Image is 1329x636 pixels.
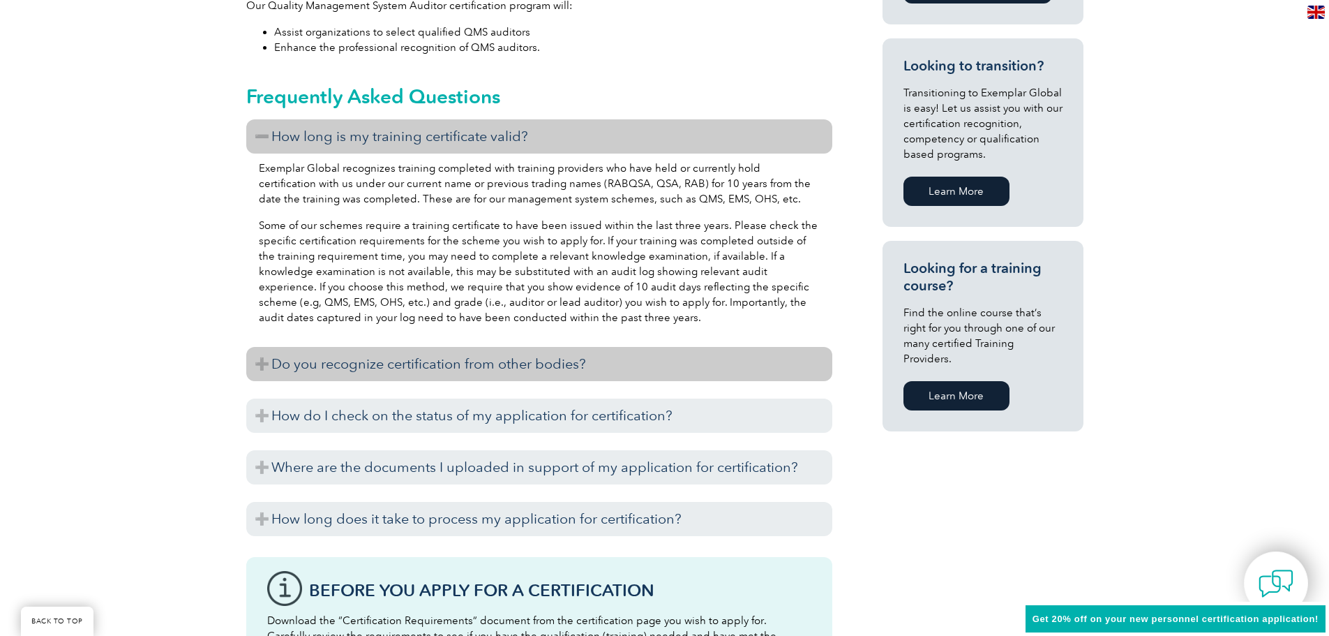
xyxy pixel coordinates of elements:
p: Transitioning to Exemplar Global is easy! Let us assist you with our certification recognition, c... [903,85,1063,162]
p: Find the online course that’s right for you through one of our many certified Training Providers. [903,305,1063,367]
h3: Before You Apply For a Certification [309,582,811,599]
img: en [1307,6,1325,19]
a: Learn More [903,177,1009,206]
img: contact-chat.png [1259,566,1293,601]
h3: How long does it take to process my application for certification? [246,502,832,536]
h2: Frequently Asked Questions [246,85,832,108]
p: Some of our schemes require a training certificate to have been issued within the last three year... [259,218,820,325]
h3: Looking for a training course? [903,260,1063,295]
h3: How do I check on the status of my application for certification? [246,399,832,433]
h3: Looking to transition? [903,57,1063,75]
span: Get 20% off on your new personnel certification application! [1033,614,1319,624]
li: Assist organizations to select qualified QMS auditors [274,24,832,40]
h3: How long is my training certificate valid? [246,119,832,154]
a: BACK TO TOP [21,607,93,636]
h3: Do you recognize certification from other bodies? [246,347,832,381]
li: Enhance the professional recognition of QMS auditors. [274,40,832,55]
h3: Where are the documents I uploaded in support of my application for certification? [246,450,832,485]
a: Learn More [903,381,1009,411]
p: Exemplar Global recognizes training completed with training providers who have held or currently ... [259,161,820,207]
